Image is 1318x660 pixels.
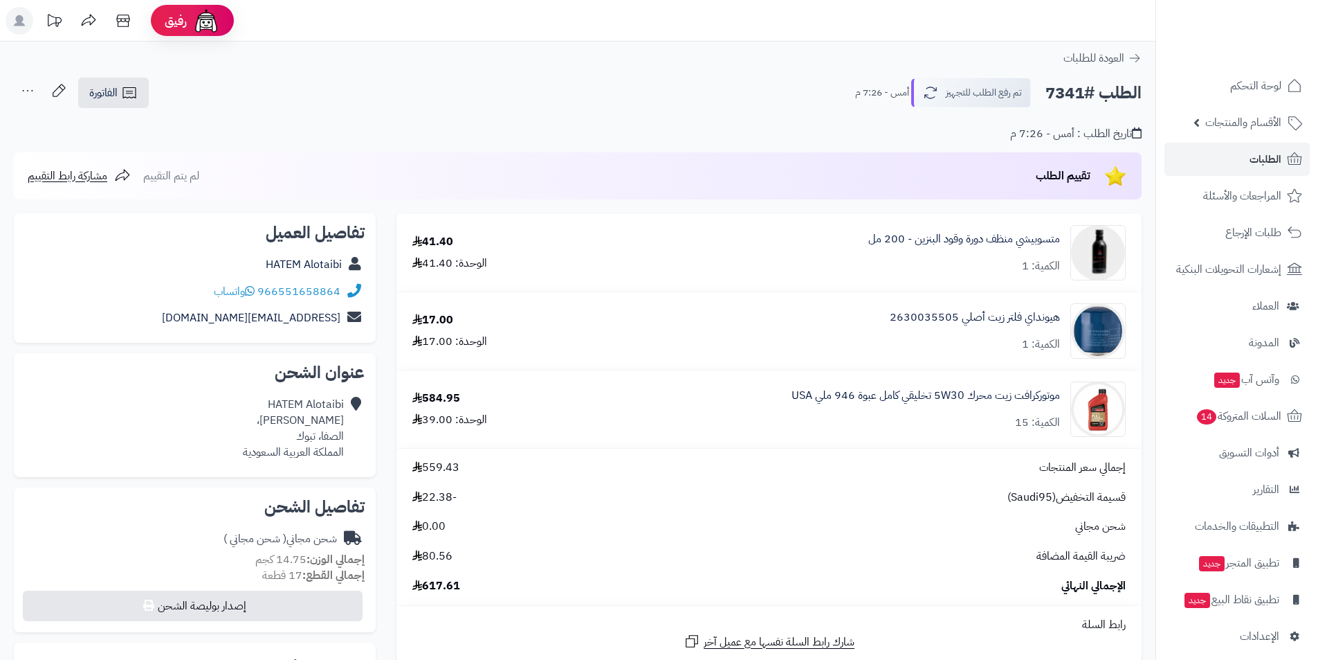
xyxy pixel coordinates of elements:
[1253,480,1279,499] span: التقارير
[192,7,220,35] img: ai-face.png
[1022,258,1060,274] div: الكمية: 1
[412,391,460,407] div: 584.95
[25,364,365,381] h2: عنوان الشحن
[1015,415,1060,431] div: الكمية: 15
[1063,50,1142,66] a: العودة للطلبات
[37,7,71,38] a: تحديثات المنصة
[1164,620,1310,653] a: الإعدادات
[1164,583,1310,616] a: تطبيق نقاط البيعجديد
[911,78,1031,107] button: تم رفع الطلب للتجهيز
[1184,593,1210,608] span: جديد
[257,283,340,300] a: 966551658864
[1075,519,1126,535] span: شحن مجاني
[402,617,1136,633] div: رابط السلة
[412,548,452,564] span: 80.56
[412,519,446,535] span: 0.00
[28,168,107,184] span: مشاركة رابط التقييم
[1164,143,1310,176] a: الطلبات
[243,397,344,460] div: HATEM Alotaibi [PERSON_NAME]، الصفا، تبوك المملكة العربية السعودية
[412,334,487,350] div: الوحدة: 17.00
[412,256,487,271] div: الوحدة: 41.40
[1252,296,1279,316] span: العملاء
[1199,556,1225,571] span: جديد
[1036,168,1090,184] span: تقييم الطلب
[1225,223,1281,242] span: طلبات الإرجاع
[1230,76,1281,96] span: لوحة التحكم
[1214,373,1240,388] span: جديد
[1022,337,1060,353] div: الكمية: 1
[1071,303,1125,359] img: 1706111417-71epwfB3CVL._AC_SX450_-90x90.jpg
[1039,460,1126,476] span: إجمالي سعر المنتجات
[704,634,854,650] span: شارك رابط السلة نفسها مع عميل آخر
[1198,553,1279,573] span: تطبيق المتجر
[1071,225,1125,280] img: 2019-fuel-system-cleaner-200ml-90x90.png
[165,12,187,29] span: رفيق
[855,86,909,100] small: أمس - 7:26 م
[1196,407,1281,426] span: السلات المتروكة
[266,256,342,273] a: HATEM Alotaibi
[412,490,457,506] span: -22.38
[1036,548,1126,564] span: ضريبة القيمة المضافة
[1164,179,1310,213] a: المراجعات والأسئلة
[1164,510,1310,543] a: التطبيقات والخدمات
[1213,370,1279,389] span: وآتس آب
[1164,400,1310,433] a: السلات المتروكة14
[1219,443,1279,463] span: أدوات التسويق
[1164,363,1310,396] a: وآتس آبجديد
[1250,150,1281,169] span: الطلبات
[302,567,365,584] strong: إجمالي القطع:
[143,168,199,184] span: لم يتم التقييم
[1045,79,1142,107] h2: الطلب #7341
[1010,126,1142,142] div: تاريخ الطلب : أمس - 7:26 م
[262,567,365,584] small: 17 قطعة
[412,578,460,594] span: 617.61
[214,283,255,300] a: واتساب
[223,530,286,547] span: ( شحن مجاني )
[412,234,453,250] div: 41.40
[1164,216,1310,249] a: طلبات الإرجاع
[306,551,365,568] strong: إجمالي الوزن:
[412,460,459,476] span: 559.43
[1203,186,1281,206] span: المراجعات والأسئلة
[1164,326,1310,359] a: المدونة
[1164,436,1310,470] a: أدوات التسويق
[1205,113,1281,132] span: الأقسام والمنتجات
[1164,546,1310,580] a: تطبيق المتجرجديد
[890,310,1060,325] a: هيونداي فلتر زيت أصلي 2630035505
[1061,578,1126,594] span: الإجمالي النهائي
[1164,253,1310,286] a: إشعارات التحويلات البنكية
[89,84,118,101] span: الفاتورة
[1195,517,1279,536] span: التطبيقات والخدمات
[255,551,365,568] small: 14.75 كجم
[1224,32,1305,61] img: logo-2.png
[868,231,1060,247] a: متسوبيشي منظف دورة وقود البنزين - 200 مل
[1164,289,1310,323] a: العملاء
[1240,627,1279,646] span: الإعدادات
[1249,333,1279,353] span: المدونة
[25,499,365,515] h2: تفاصيل الشحن
[23,591,363,621] button: إصدار بوليصة الشحن
[1176,260,1281,279] span: إشعارات التحويلات البنكية
[25,224,365,241] h2: تفاصيل العميل
[1071,382,1125,437] img: Motorcraft%205W%2030%20Full%20Synthetic%20Motor%20Oil_288x288.jpg.renditions.original-90x90.png
[1164,473,1310,506] a: التقارير
[1164,69,1310,102] a: لوحة التحكم
[223,531,337,547] div: شحن مجاني
[28,168,131,184] a: مشاركة رابط التقييم
[684,633,854,650] a: شارك رابط السلة نفسها مع عميل آخر
[412,412,487,428] div: الوحدة: 39.00
[1183,590,1279,609] span: تطبيق نقاط البيع
[412,312,453,328] div: 17.00
[78,78,149,108] a: الفاتورة
[1007,490,1126,506] span: قسيمة التخفيض(Saudi95)
[162,310,340,326] a: [EMAIL_ADDRESS][DOMAIN_NAME]
[1197,409,1217,425] span: 14
[1063,50,1124,66] span: العودة للطلبات
[791,388,1060,404] a: موتوركرافت زيت محرك 5W30 تخليقي كامل عبوة 946 ملي USA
